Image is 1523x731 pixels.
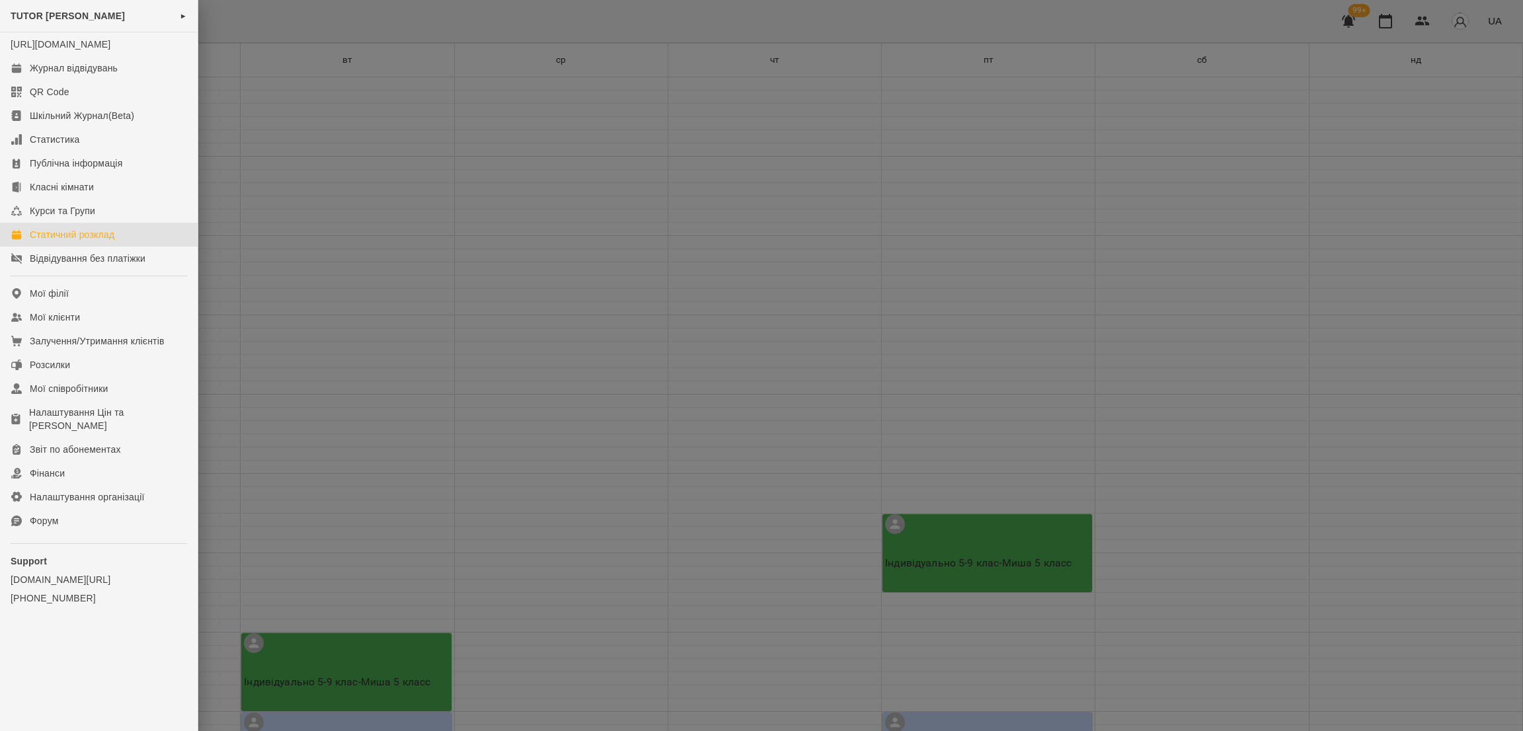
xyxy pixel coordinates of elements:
div: Налаштування Цін та [PERSON_NAME] [29,406,187,432]
a: [DOMAIN_NAME][URL] [11,573,187,586]
div: Мої клієнти [30,311,80,324]
div: Залучення/Утримання клієнтів [30,334,165,348]
span: TUTOR [PERSON_NAME] [11,11,125,21]
div: Публічна інформація [30,157,122,170]
div: Форум [30,514,59,527]
div: Розсилки [30,358,70,371]
div: Статистика [30,133,80,146]
p: Support [11,555,187,568]
div: Фінанси [30,467,65,480]
div: Звіт по абонементах [30,443,121,456]
span: ► [180,11,187,21]
div: Мої співробітники [30,382,108,395]
a: [PHONE_NUMBER] [11,592,187,605]
a: [URL][DOMAIN_NAME] [11,39,110,50]
div: Статичний розклад [30,228,114,241]
div: Журнал відвідувань [30,61,118,75]
div: Мої філії [30,287,69,300]
div: QR Code [30,85,69,98]
div: Класні кімнати [30,180,94,194]
div: Шкільний Журнал(Beta) [30,109,134,122]
div: Налаштування організації [30,490,145,504]
div: Відвідування без платіжки [30,252,145,265]
div: Курси та Групи [30,204,95,217]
